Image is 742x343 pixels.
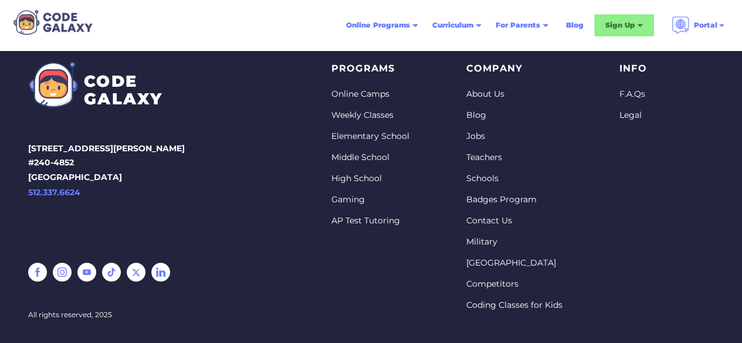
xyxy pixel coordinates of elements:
[466,279,563,290] a: Competitors
[694,19,717,31] div: Portal
[466,236,563,248] a: Military
[331,215,409,227] a: AP Test Tutoring
[466,89,563,100] a: About Us
[466,152,563,164] a: Teachers
[619,110,647,121] a: Legal
[346,19,410,31] div: Online Programs
[425,15,489,36] div: Curriculum
[619,61,647,77] p: info
[432,19,473,31] div: Curriculum
[331,89,409,100] a: Online Camps
[594,14,654,36] div: Sign Up
[339,15,425,36] div: Online Programs
[84,73,162,108] div: CODE GALAXY
[466,194,563,206] a: Badges Program
[331,61,409,77] p: PROGRAMS
[28,141,185,224] p: [STREET_ADDRESS][PERSON_NAME] #240-4852 [GEOGRAPHIC_DATA]
[466,300,563,311] a: Coding Classes for Kids
[496,19,540,31] div: For Parents
[331,173,409,185] a: High School
[331,194,409,206] a: Gaming
[331,131,409,142] a: Elementary School
[619,89,647,100] a: F.A.Qs
[28,185,185,200] a: 512.337.6624
[559,15,591,36] a: Blog
[605,19,635,31] div: Sign Up
[331,152,409,164] a: Middle School
[489,15,555,36] div: For Parents
[466,215,563,227] a: Contact Us
[466,131,563,142] a: Jobs
[466,110,563,121] a: Blog
[466,61,563,77] p: Company
[466,173,563,185] a: Schools
[466,257,563,269] a: [GEOGRAPHIC_DATA]
[665,12,733,39] div: Portal
[28,309,185,321] div: All rights reserved, 2025
[28,61,185,108] a: CODEGALAXY
[331,110,409,121] a: Weekly Classes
